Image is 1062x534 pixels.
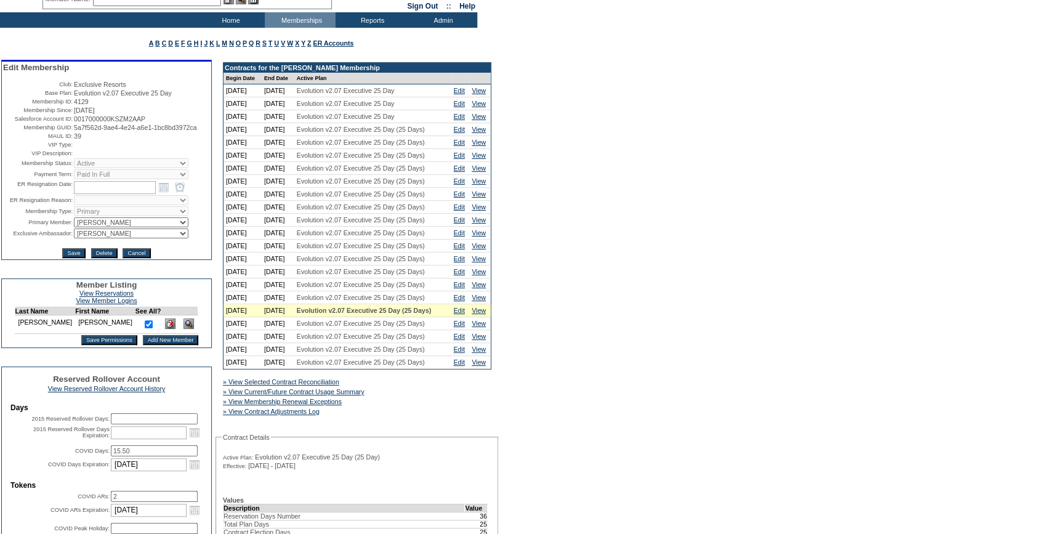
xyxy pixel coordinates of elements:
[222,434,271,441] legend: Contract Details
[454,113,465,120] a: Edit
[407,2,438,10] a: Sign Out
[223,201,262,214] td: [DATE]
[262,227,294,240] td: [DATE]
[209,39,214,47] a: K
[472,126,486,133] a: View
[204,39,207,47] a: J
[48,461,110,467] label: COVID Days Expiration:
[3,150,73,157] td: VIP Description:
[454,152,465,159] a: Edit
[3,98,73,105] td: Membership ID:
[223,188,262,201] td: [DATE]
[454,100,465,107] a: Edit
[10,403,203,412] td: Days
[194,39,199,47] a: H
[454,294,465,301] a: Edit
[175,39,179,47] a: E
[297,307,432,314] span: Evolution v2.07 Executive 25 Day (25 Days)
[307,39,312,47] a: Z
[236,39,241,47] a: O
[223,408,320,415] a: » View Contract Adjustments Log
[123,248,150,258] input: Cancel
[15,315,75,334] td: [PERSON_NAME]
[454,164,465,172] a: Edit
[223,63,491,73] td: Contracts for the [PERSON_NAME] Membership
[53,374,160,384] span: Reserved Rollover Account
[74,115,145,123] span: 0017000000KSZM2AAP
[75,448,110,454] label: COVID Days:
[297,152,425,159] span: Evolution v2.07 Executive 25 Day (25 Days)
[454,177,465,185] a: Edit
[223,123,262,136] td: [DATE]
[313,39,353,47] a: ER Accounts
[194,12,265,28] td: Home
[472,281,486,288] a: View
[472,268,486,275] a: View
[188,458,201,471] a: Open the calendar popup.
[3,158,73,168] td: Membership Status:
[454,320,465,327] a: Edit
[262,162,294,175] td: [DATE]
[472,255,486,262] a: View
[223,227,262,240] td: [DATE]
[262,201,294,214] td: [DATE]
[297,333,425,340] span: Evolution v2.07 Executive 25 Day (25 Days)
[74,98,89,105] span: 4129
[223,214,262,227] td: [DATE]
[3,115,73,123] td: Salesforce Account ID:
[15,307,75,315] td: Last Name
[31,416,110,422] label: 2015 Reserved Rollover Days:
[472,307,486,314] a: View
[223,388,364,395] a: » View Current/Future Contract Usage Summary
[187,39,191,47] a: G
[297,113,395,120] span: Evolution v2.07 Executive 25 Day
[74,89,172,97] span: Evolution v2.07 Executive 25 Day
[454,139,465,146] a: Edit
[223,73,262,84] td: Begin Date
[200,39,202,47] a: I
[297,268,425,275] span: Evolution v2.07 Executive 25 Day (25 Days)
[297,242,425,249] span: Evolution v2.07 Executive 25 Day (25 Days)
[454,268,465,275] a: Edit
[472,152,486,159] a: View
[255,453,380,461] span: Evolution v2.07 Executive 25 Day (25 Day)
[297,126,425,133] span: Evolution v2.07 Executive 25 Day (25 Days)
[223,162,262,175] td: [DATE]
[472,190,486,198] a: View
[297,190,425,198] span: Evolution v2.07 Executive 25 Day (25 Days)
[223,84,262,97] td: [DATE]
[472,358,486,366] a: View
[3,141,73,148] td: VIP Type:
[162,39,167,47] a: C
[223,330,262,343] td: [DATE]
[262,278,294,291] td: [DATE]
[294,73,451,84] td: Active Plan
[472,242,486,249] a: View
[243,39,247,47] a: P
[135,307,161,315] td: See All?
[3,81,73,88] td: Club:
[173,180,187,194] a: Open the time view popup.
[472,113,486,120] a: View
[297,203,425,211] span: Evolution v2.07 Executive 25 Day (25 Days)
[165,318,175,329] img: Delete
[281,39,285,47] a: V
[262,110,294,123] td: [DATE]
[223,110,262,123] td: [DATE]
[81,335,137,345] input: Save Permissions
[297,100,395,107] span: Evolution v2.07 Executive 25 Day
[76,280,137,289] span: Member Listing
[223,356,262,369] td: [DATE]
[262,188,294,201] td: [DATE]
[454,333,465,340] a: Edit
[3,217,73,227] td: Primary Member:
[301,39,305,47] a: Y
[76,297,137,304] a: View Member Logins
[459,2,475,10] a: Help
[50,507,110,513] label: COVID ARs Expiration:
[454,203,465,211] a: Edit
[297,139,425,146] span: Evolution v2.07 Executive 25 Day (25 Days)
[222,39,227,47] a: M
[297,229,425,237] span: Evolution v2.07 Executive 25 Day (25 Days)
[265,12,336,28] td: Memberships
